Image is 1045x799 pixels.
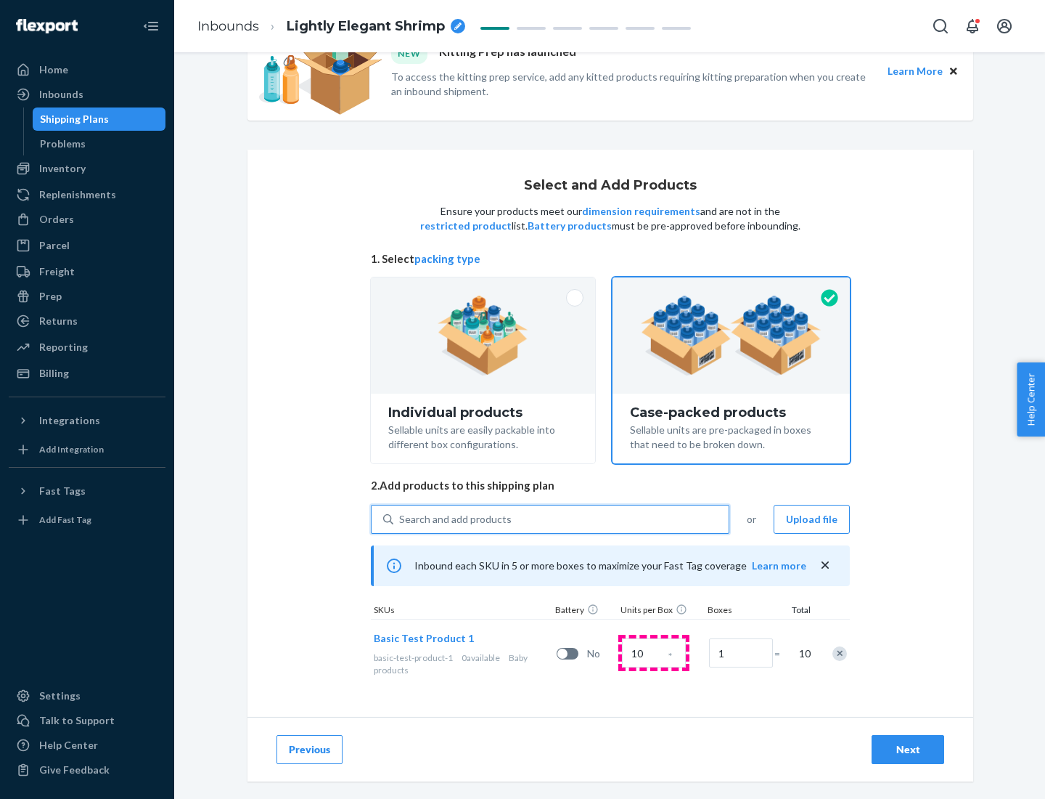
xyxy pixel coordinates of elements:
[552,604,618,619] div: Battery
[618,604,705,619] div: Units per Box
[33,132,166,155] a: Problems
[946,63,962,79] button: Close
[777,604,814,619] div: Total
[462,652,500,663] span: 0 available
[774,646,789,661] span: =
[419,204,802,233] p: Ensure your products meet our and are not in the list. must be pre-approved before inbounding.
[40,137,86,151] div: Problems
[9,58,165,81] a: Home
[9,157,165,180] a: Inventory
[40,112,109,126] div: Shipping Plans
[374,632,474,644] span: Basic Test Product 1
[9,684,165,707] a: Settings
[39,87,83,102] div: Inbounds
[39,340,88,354] div: Reporting
[9,362,165,385] a: Billing
[9,336,165,359] a: Reporting
[388,405,578,420] div: Individual products
[39,238,70,253] div: Parcel
[630,405,832,420] div: Case-packed products
[371,478,850,493] span: 2. Add products to this shipping plan
[926,12,955,41] button: Open Search Box
[9,438,165,461] a: Add Integration
[371,545,850,586] div: Inbound each SKU in 5 or more boxes to maximize your Fast Tag coverage
[9,409,165,432] button: Integrations
[420,219,512,233] button: restricted product
[33,108,166,131] a: Shipping Plans
[374,652,551,676] div: Baby products
[371,604,552,619] div: SKUs
[39,738,98,753] div: Help Center
[9,508,165,532] a: Add Fast Tag
[39,514,91,526] div: Add Fast Tag
[39,713,115,728] div: Talk to Support
[884,742,932,757] div: Next
[414,251,480,267] button: packing type
[388,420,578,452] div: Sellable units are easily packable into different box configurations.
[186,5,477,48] ol: breadcrumbs
[438,296,528,376] img: individual-pack.facf35554cb0f1810c75b2bd6df2d64e.png
[958,12,987,41] button: Open notifications
[9,208,165,231] a: Orders
[39,443,104,455] div: Add Integration
[818,558,832,573] button: close
[39,264,75,279] div: Freight
[391,44,427,63] div: NEW
[39,763,110,777] div: Give Feedback
[136,12,165,41] button: Close Navigation
[9,183,165,206] a: Replenishments
[796,646,811,661] span: 10
[9,260,165,283] a: Freight
[622,638,686,668] input: Case Quantity
[39,212,74,227] div: Orders
[709,638,773,668] input: Number of boxes
[9,234,165,257] a: Parcel
[9,709,165,732] a: Talk to Support
[39,314,78,328] div: Returns
[39,413,100,428] div: Integrations
[391,70,874,99] p: To access the kitting prep service, add any kitted products requiring kitting preparation when yo...
[371,251,850,267] span: 1. Select
[1017,362,1045,437] button: Help Center
[9,734,165,757] a: Help Center
[630,420,832,452] div: Sellable units are pre-packaged in boxes that need to be broken down.
[524,179,697,193] h1: Select and Add Products
[9,285,165,308] a: Prep
[641,296,821,376] img: case-pack.59cecea509d18c883b923b81aeac6d0b.png
[374,631,474,646] button: Basic Test Product 1
[832,646,847,661] div: Remove Item
[287,17,445,36] span: Lightly Elegant Shrimp
[888,63,943,79] button: Learn More
[39,484,86,498] div: Fast Tags
[582,204,700,219] button: dimension requirements
[528,219,612,233] button: Battery products
[39,62,68,77] div: Home
[39,187,116,202] div: Replenishments
[9,309,165,333] a: Returns
[374,652,453,663] span: basic-test-product-1
[747,512,756,527] span: or
[705,604,777,619] div: Boxes
[587,646,616,661] span: No
[9,479,165,503] button: Fast Tags
[39,366,69,381] div: Billing
[197,18,259,34] a: Inbounds
[9,758,165,782] button: Give Feedback
[752,559,806,573] button: Learn more
[276,735,343,764] button: Previous
[39,161,86,176] div: Inventory
[39,289,62,304] div: Prep
[774,505,850,534] button: Upload file
[39,689,81,703] div: Settings
[16,19,78,33] img: Flexport logo
[9,83,165,106] a: Inbounds
[872,735,944,764] button: Next
[990,12,1019,41] button: Open account menu
[399,512,512,527] div: Search and add products
[439,44,576,63] p: Kitting Prep has launched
